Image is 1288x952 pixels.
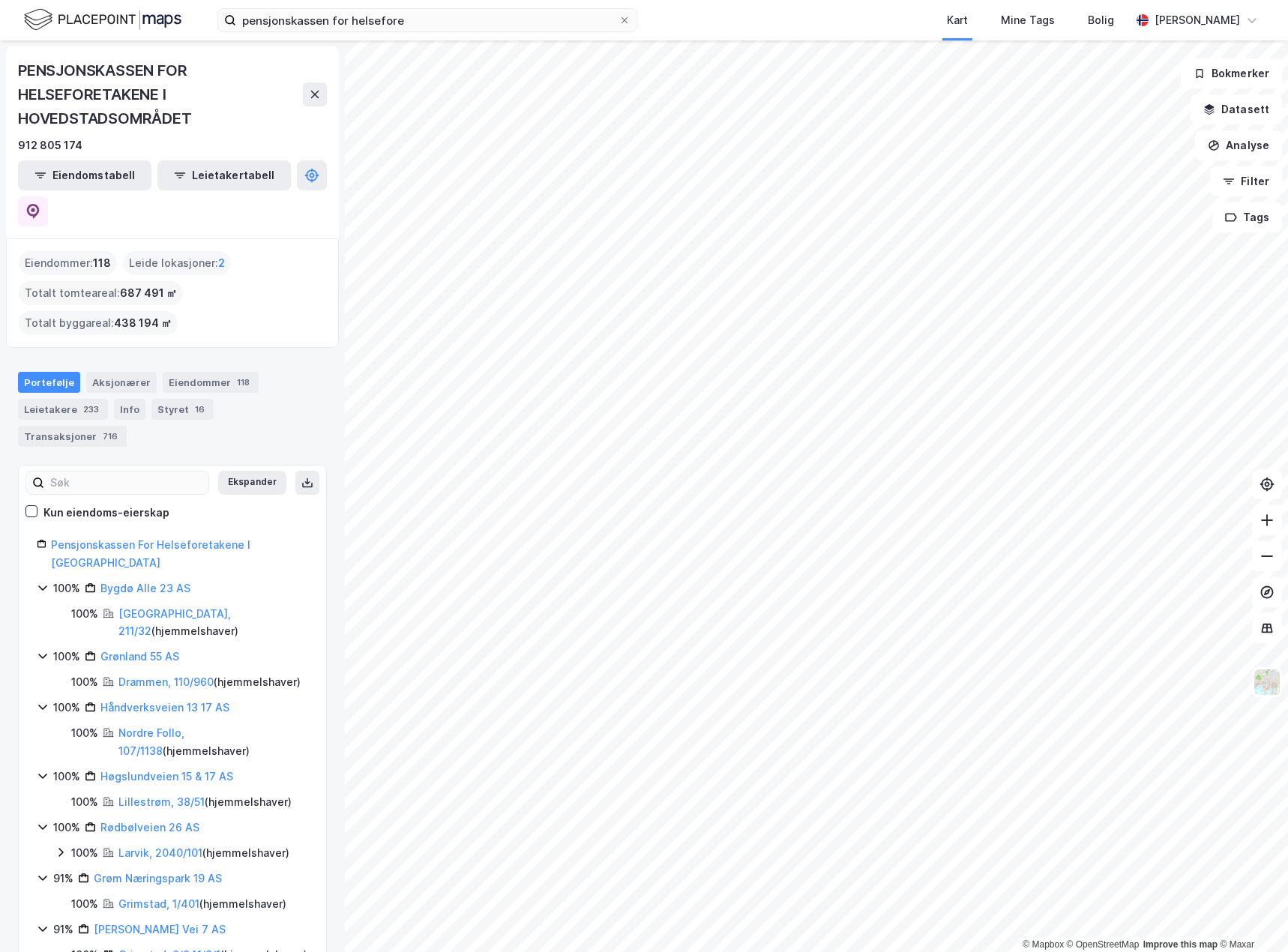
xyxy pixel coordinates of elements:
[71,844,98,862] div: 100%
[100,821,199,834] a: Rødbølveien 26 AS
[118,795,205,808] a: Lillestrøm, 38/51
[234,375,253,390] div: 118
[19,251,117,275] div: Eiendommer :
[86,372,157,393] div: Aksjonærer
[100,429,121,444] div: 716
[118,895,286,913] div: ( hjemmelshaver )
[1213,880,1288,952] iframe: Chat Widget
[114,314,172,332] span: 438 194 ㎡
[118,846,202,859] a: Larvik, 2040/101
[192,402,208,417] div: 16
[53,819,80,837] div: 100%
[118,844,289,862] div: ( hjemmelshaver )
[24,7,181,33] img: logo.f888ab2527a4732fd821a326f86c7f29.svg
[1253,668,1281,696] img: Z
[218,254,225,272] span: 2
[100,650,179,663] a: Grønland 55 AS
[118,605,308,641] div: ( hjemmelshaver )
[236,9,619,31] input: Søk på adresse, matrikkel, gårdeiere, leietakere eller personer
[80,402,102,417] div: 233
[53,768,80,786] div: 100%
[100,701,229,714] a: Håndverksveien 13 17 AS
[118,724,308,760] div: ( hjemmelshaver )
[1213,880,1288,952] div: Kontrollprogram for chat
[71,724,98,742] div: 100%
[1001,11,1055,29] div: Mine Tags
[71,895,98,913] div: 100%
[18,136,82,154] div: 912 805 174
[71,793,98,811] div: 100%
[151,399,214,420] div: Styret
[44,472,208,494] input: Søk
[18,160,151,190] button: Eiendomstabell
[94,872,222,885] a: Grøm Næringspark 19 AS
[947,11,968,29] div: Kart
[118,675,214,688] a: Drammen, 110/960
[114,399,145,420] div: Info
[218,471,286,495] button: Ekspander
[93,254,111,272] span: 118
[100,582,190,594] a: Bygdø Alle 23 AS
[18,372,80,393] div: Portefølje
[18,58,303,130] div: PENSJONSKASSEN FOR HELSEFORETAKENE I HOVEDSTADSOMRÅDET
[1067,939,1140,950] a: OpenStreetMap
[118,726,184,757] a: Nordre Follo, 107/1138
[53,699,80,717] div: 100%
[118,793,292,811] div: ( hjemmelshaver )
[18,399,108,420] div: Leietakere
[120,284,177,302] span: 687 491 ㎡
[53,579,80,597] div: 100%
[1155,11,1240,29] div: [PERSON_NAME]
[71,673,98,691] div: 100%
[19,311,178,335] div: Totalt byggareal :
[1191,94,1282,124] button: Datasett
[1143,939,1218,950] a: Improve this map
[118,673,301,691] div: ( hjemmelshaver )
[19,281,183,305] div: Totalt tomteareal :
[1023,939,1064,950] a: Mapbox
[1195,130,1282,160] button: Analyse
[163,372,259,393] div: Eiendommer
[51,538,250,569] a: Pensjonskassen For Helseforetakene I [GEOGRAPHIC_DATA]
[1212,202,1282,232] button: Tags
[53,921,73,939] div: 91%
[18,426,127,447] div: Transaksjoner
[53,648,80,666] div: 100%
[43,504,169,522] div: Kun eiendoms-eierskap
[94,923,226,936] a: [PERSON_NAME] Vei 7 AS
[1181,58,1282,88] button: Bokmerker
[123,251,231,275] div: Leide lokasjoner :
[100,770,233,783] a: Høgslundveien 15 & 17 AS
[53,870,73,888] div: 91%
[1210,166,1282,196] button: Filter
[71,605,98,623] div: 100%
[118,607,231,638] a: [GEOGRAPHIC_DATA], 211/32
[157,160,291,190] button: Leietakertabell
[118,897,199,910] a: Grimstad, 1/401
[1088,11,1114,29] div: Bolig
